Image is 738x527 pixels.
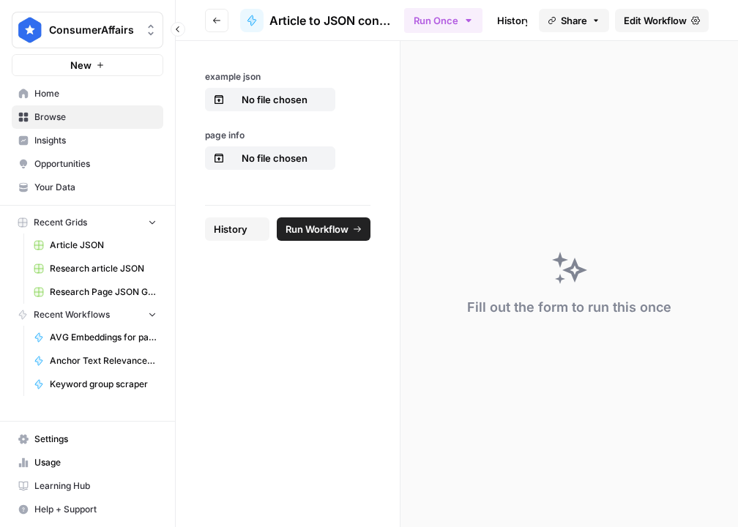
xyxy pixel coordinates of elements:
span: Home [34,87,157,100]
button: Run Once [404,8,482,33]
span: Keyword group scraper [50,378,157,391]
span: Run Workflow [286,222,348,236]
a: Keyword group scraper [27,373,163,396]
a: AVG Embeddings for page and Target Keyword [27,326,163,349]
a: Research article JSON [27,257,163,280]
a: Learning Hub [12,474,163,498]
button: Recent Grids [12,212,163,233]
span: Share [561,13,587,28]
span: New [70,58,92,72]
a: History [488,9,540,32]
button: Share [539,9,609,32]
a: Your Data [12,176,163,199]
a: Article JSON [27,233,163,257]
span: Insights [34,134,157,147]
a: Article to JSON converter (BG) [240,9,392,32]
a: Anchor Text Relevance Checker [27,349,163,373]
span: Research article JSON [50,262,157,275]
a: Browse [12,105,163,129]
a: Edit Workflow [615,9,709,32]
span: Recent Grids [34,216,87,229]
span: AVG Embeddings for page and Target Keyword [50,331,157,344]
a: Opportunities [12,152,163,176]
span: Article to JSON converter (BG) [269,12,392,29]
p: No file chosen [228,92,321,107]
span: Usage [34,456,157,469]
a: Settings [12,427,163,451]
button: Recent Workflows [12,304,163,326]
button: Workspace: ConsumerAffairs [12,12,163,48]
button: History [205,217,269,241]
label: page info [205,129,370,142]
a: Insights [12,129,163,152]
a: Research Page JSON Generator ([PERSON_NAME]) [27,280,163,304]
span: Browse [34,111,157,124]
span: Research Page JSON Generator ([PERSON_NAME]) [50,285,157,299]
button: No file chosen [205,146,335,170]
span: Learning Hub [34,479,157,493]
span: ConsumerAffairs [49,23,138,37]
span: History [214,222,247,236]
span: Your Data [34,181,157,194]
span: Anchor Text Relevance Checker [50,354,157,367]
img: ConsumerAffairs Logo [17,17,43,43]
button: Run Workflow [277,217,370,241]
button: No file chosen [205,88,335,111]
a: Usage [12,451,163,474]
span: Opportunities [34,157,157,171]
span: Article JSON [50,239,157,252]
span: Recent Workflows [34,308,110,321]
p: No file chosen [228,151,321,165]
div: Fill out the form to run this once [467,297,671,318]
span: Edit Workflow [624,13,687,28]
button: New [12,54,163,76]
a: Home [12,82,163,105]
span: Help + Support [34,503,157,516]
span: Settings [34,433,157,446]
button: Help + Support [12,498,163,521]
label: example json [205,70,370,83]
